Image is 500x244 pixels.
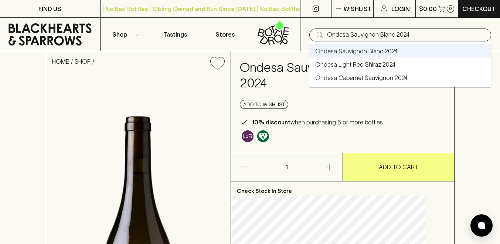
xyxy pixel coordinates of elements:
[252,119,290,126] b: 10% discount
[315,47,398,56] a: Ondesa Sauvignon Blanc 2024
[449,7,452,11] p: 0
[462,4,496,13] p: Checkout
[215,30,235,39] p: Stores
[343,153,454,181] button: ADD TO CART
[231,181,454,195] p: Check Stock In Store
[163,30,187,39] p: Tastings
[200,18,250,51] a: Stores
[240,100,288,109] button: Add to wishlist
[252,118,383,127] p: when purchasing 6 or more bottles
[207,54,228,73] button: Add to wishlist
[240,60,395,91] h4: Ondesa Sauvignon Blanc 2024
[255,128,271,144] a: Made without the use of any animal products.
[379,163,418,171] p: ADD TO CART
[75,58,91,65] a: SHOP
[38,4,61,13] p: FIND US
[112,30,127,39] p: Shop
[344,4,372,13] p: Wishlist
[315,73,408,82] a: Ondesa Cabernet Sauvignon 2024
[101,18,150,51] button: Shop
[478,222,485,229] img: bubble-icon
[150,18,200,51] a: Tastings
[391,4,410,13] p: Login
[419,4,437,13] p: $0.00
[315,60,395,69] a: Ondesa Light Red Shiraz 2024
[327,29,485,41] input: Try "Pinot noir"
[52,58,69,65] a: HOME
[242,130,254,142] img: Lo-Fi
[278,153,296,181] p: 1
[257,130,269,142] img: Vegan
[240,128,255,144] a: Some may call it natural, others minimum intervention, either way, it’s hands off & maybe even a ...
